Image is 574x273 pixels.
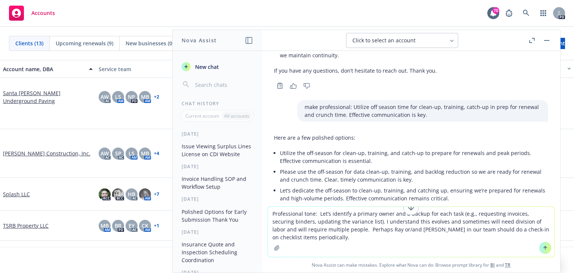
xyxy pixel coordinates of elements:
span: Nova Assist can make mistakes. Explore what Nova can do: Browse prompt library for and [265,257,557,273]
a: Accounts [6,3,58,24]
svg: Copy to clipboard [277,82,283,89]
button: Issue Viewing Surplus Lines License on CDI Website [179,140,256,160]
div: Service team [99,65,188,73]
img: photo [112,188,124,200]
span: BR [115,222,121,230]
div: [DATE] [173,131,262,137]
div: 70 [493,7,499,14]
p: If you have any questions, don’t hesitate to reach out. Thank you. [274,67,548,75]
a: [PERSON_NAME] Construction, Inc. [3,149,90,157]
span: HB [128,190,135,198]
p: All accounts [224,113,249,119]
span: MB [101,222,109,230]
a: Santa [PERSON_NAME] Underground Paving [3,89,93,105]
button: Service team [96,60,191,78]
div: Chat History [173,100,262,107]
a: BI [490,262,495,268]
button: Invoice Handling SOP and Workflow Setup [179,173,256,193]
a: Switch app [536,6,551,21]
button: Thumbs down [301,81,313,91]
p: make professional: Utilize off season time for clean-up, training, catch-up in prep for renewal a... [305,103,541,119]
span: LS [129,149,135,157]
button: New chat [179,60,256,73]
p: Here are a few polished options: [274,134,548,142]
div: [DATE] [173,163,262,170]
button: Insurance Quote and Inspection Scheduling Coordination [179,238,256,266]
li: Please use the off-season for data clean-up, training, and backlog reduction so we are ready for ... [280,166,548,185]
li: Let’s dedicate the off-season to clean-up, training, and catching up, ensuring we’re prepared for... [280,185,548,204]
span: Upcoming renewals (9) [56,39,113,47]
span: AW [101,149,109,157]
textarea: Professional tone Let’s identify a primary owner and a backup for each task (e.g., requesting inv... [268,207,554,257]
input: Search chats [194,79,253,90]
a: Splash LLC [3,190,30,198]
button: Polished Options for Early Submission Thank You [179,206,256,226]
span: Accounts [31,10,55,16]
span: MB [141,93,149,101]
li: Utilize the off-season for clean-up, training, and catch-up to prepare for renewals and peak peri... [280,148,548,166]
img: photo [99,188,111,200]
span: New businesses (0) [126,39,174,47]
span: Clients (13) [15,39,43,47]
div: Account name, DBA [3,65,84,73]
h1: Nova Assist [182,36,217,44]
img: photo [139,188,151,200]
div: [DATE] [173,196,262,202]
div: [DATE] [173,229,262,235]
button: Click to select an account [346,33,458,48]
a: + 2 [154,95,159,99]
span: MB [141,149,149,157]
span: SP [115,149,121,157]
a: Report a Bug [502,6,516,21]
span: New chat [194,63,219,71]
span: AW [101,93,109,101]
a: + 1 [154,224,159,228]
a: TSRB Property LLC [3,222,49,230]
a: + 7 [154,192,159,197]
span: NP [128,93,135,101]
span: Click to select an account [352,37,416,44]
span: LS [115,93,121,101]
a: TR [505,262,510,268]
span: EY [129,222,135,230]
li: We operate as one team. If a task owner is unavailable or at capacity, please reach out for assis... [280,42,548,61]
a: + 4 [154,151,159,156]
span: CK [142,222,148,230]
p: Current account [185,113,219,119]
a: Search [519,6,534,21]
